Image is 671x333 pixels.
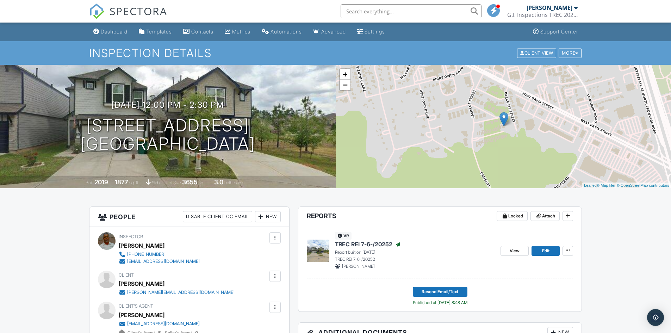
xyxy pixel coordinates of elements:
[559,48,582,58] div: More
[127,290,235,295] div: [PERSON_NAME][EMAIL_ADDRESS][DOMAIN_NAME]
[119,251,200,258] a: [PHONE_NUMBER]
[222,25,253,38] a: Metrics
[530,25,581,38] a: Support Center
[129,180,139,185] span: sq. ft.
[224,180,244,185] span: bathrooms
[255,211,281,222] div: New
[127,259,200,264] div: [EMAIL_ADDRESS][DOMAIN_NAME]
[127,321,200,327] div: [EMAIL_ADDRESS][DOMAIN_NAME]
[540,29,578,35] div: Support Center
[232,29,250,35] div: Metrics
[89,47,582,59] h1: Inspection Details
[119,303,153,309] span: Client's Agent
[91,25,130,38] a: Dashboard
[152,180,160,185] span: slab
[517,48,556,58] div: Client View
[80,116,255,154] h1: [STREET_ADDRESS] [GEOGRAPHIC_DATA]
[354,25,388,38] a: Settings
[86,180,93,185] span: Built
[101,29,128,35] div: Dashboard
[321,29,346,35] div: Advanced
[199,180,207,185] span: sq.ft.
[119,234,143,239] span: Inspector
[94,178,108,186] div: 2019
[341,4,481,18] input: Search everything...
[111,100,224,110] h3: [DATE] 12:00 pm - 2:30 pm
[191,29,213,35] div: Contacts
[119,320,200,327] a: [EMAIL_ADDRESS][DOMAIN_NAME]
[516,50,558,55] a: Client View
[597,183,616,187] a: © MapTiler
[584,183,596,187] a: Leaflet
[136,25,175,38] a: Templates
[647,309,664,326] div: Open Intercom Messenger
[127,252,166,257] div: [PHONE_NUMBER]
[110,4,167,18] span: SPECTORA
[119,258,200,265] a: [EMAIL_ADDRESS][DOMAIN_NAME]
[183,211,252,222] div: Disable Client CC Email
[119,272,134,278] span: Client
[119,278,164,289] div: [PERSON_NAME]
[119,310,164,320] a: [PERSON_NAME]
[259,25,305,38] a: Automations (Basic)
[89,207,289,227] h3: People
[507,11,578,18] div: G.I. Inspections TREC 20252
[115,178,128,186] div: 1877
[89,4,105,19] img: The Best Home Inspection Software - Spectora
[340,80,350,90] a: Zoom out
[340,69,350,80] a: Zoom in
[617,183,669,187] a: © OpenStreetMap contributors
[214,178,223,186] div: 3.0
[89,10,167,24] a: SPECTORA
[182,178,198,186] div: 3655
[271,29,302,35] div: Automations
[582,183,671,189] div: |
[180,25,216,38] a: Contacts
[310,25,349,38] a: Advanced
[527,4,572,11] div: [PERSON_NAME]
[166,180,181,185] span: Lot Size
[119,240,164,251] div: [PERSON_NAME]
[365,29,385,35] div: Settings
[146,29,172,35] div: Templates
[119,289,235,296] a: [PERSON_NAME][EMAIL_ADDRESS][DOMAIN_NAME]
